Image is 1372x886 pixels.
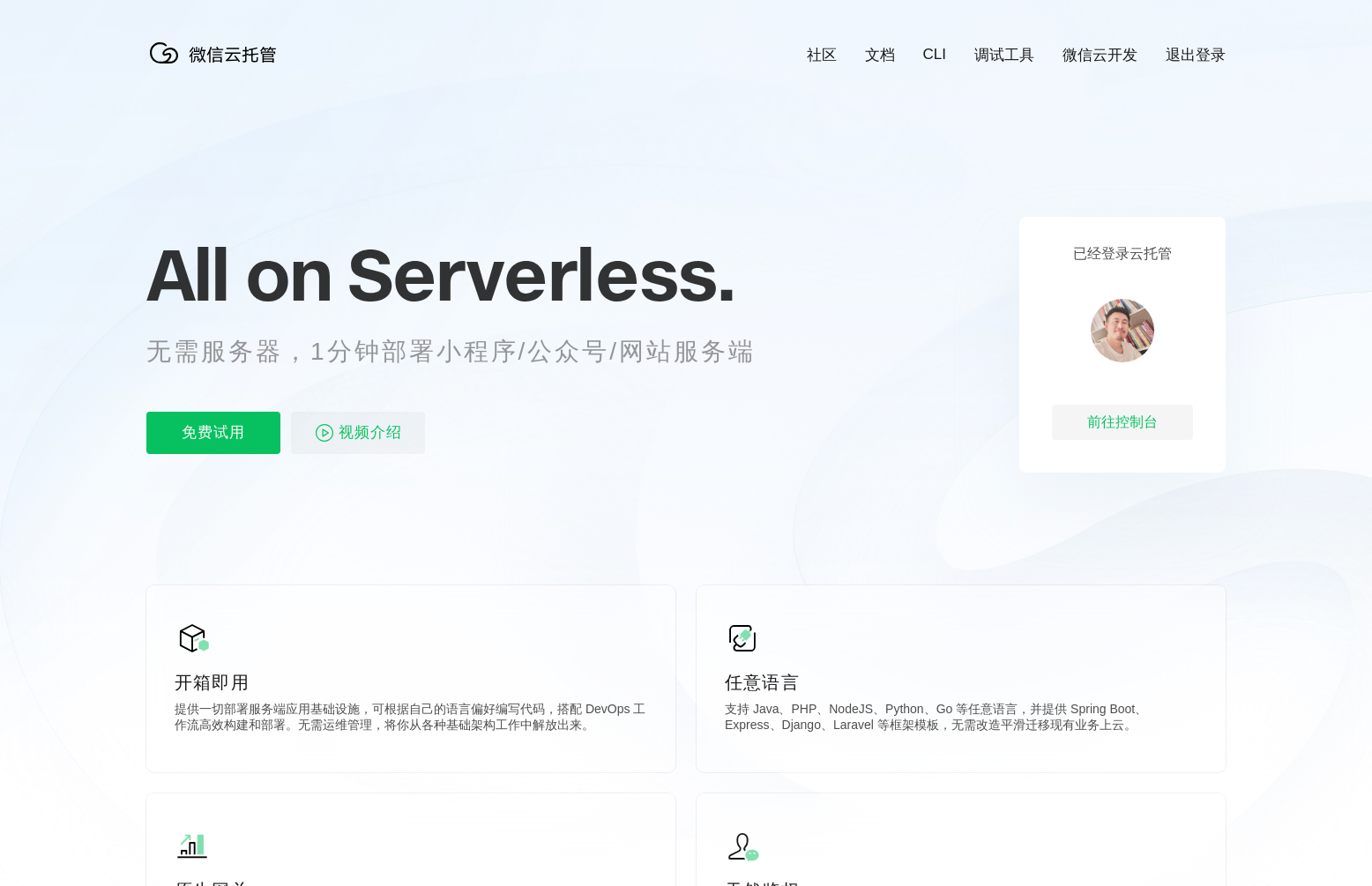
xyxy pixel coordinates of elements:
[146,334,788,369] p: 无需服务器，1分钟部署小程序/公众号/网站服务端
[314,422,335,443] img: video_play.svg
[1166,45,1226,65] a: 退出登录
[146,58,287,73] a: 微信云托管
[1052,405,1193,440] div: 前往控制台
[974,45,1034,65] a: 调试工具
[865,45,895,65] a: 文档
[339,412,402,454] span: 视频介绍
[725,670,1197,695] p: 任意语言
[1073,245,1172,264] p: 已经登录云托管
[146,230,331,318] span: All on
[175,670,647,695] p: 开箱即用
[146,412,280,454] p: 免费试用
[146,35,287,71] img: 微信云托管
[923,46,946,63] a: CLI
[725,702,1197,737] p: 支持 Java、PHP、NodeJS、Python、Go 等任意语言，并提供 Spring Boot、Express、Django、Laravel 等框架模板，无需改造平滑迁移现有业务上云。
[807,45,837,65] a: 社区
[1063,45,1137,65] a: 微信云开发
[347,230,734,318] span: Serverless.
[175,702,647,737] p: 提供一切部署服务端应用基础设施，可根据自己的语言偏好编写代码，搭配 DevOps 工作流高效构建和部署。无需运维管理，将你从各种基础架构工作中解放出来。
